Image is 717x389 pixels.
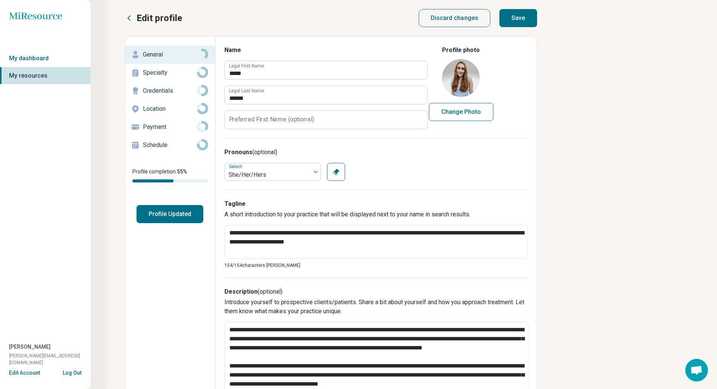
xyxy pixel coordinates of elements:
label: Legal First Name [229,64,264,68]
h3: Name [224,46,427,55]
div: Profile completion [132,179,207,182]
h3: Pronouns [224,148,528,157]
div: Open chat [685,359,708,381]
button: Save [499,9,537,27]
img: avatar image [442,59,480,97]
p: Schedule [143,141,197,150]
div: She/Her/Hers [229,170,307,179]
button: Profile Updated [137,205,203,223]
a: Schedule [125,136,215,154]
a: Credentials [125,82,215,100]
button: Log Out [63,369,81,375]
button: Edit Account [9,369,40,377]
a: Specialty [125,64,215,82]
legend: Profile photo [442,46,480,55]
p: Location [143,104,197,113]
p: Introduce yourself to prospective clients/patients. Share a bit about yourself and how you approa... [224,298,528,316]
label: Select [229,164,244,169]
p: A short introduction to your practice that will be displayed next to your name in search results. [224,210,528,219]
button: Edit profile [124,12,182,24]
h3: Description [224,287,528,296]
p: 154/ 154 characters [PERSON_NAME] [224,262,528,269]
a: Payment [125,118,215,136]
span: (optional) [258,288,283,295]
span: [PERSON_NAME] [9,343,51,351]
p: General [143,50,197,59]
div: Profile completion: [125,163,215,187]
span: 55 % [177,168,187,175]
button: Discard changes [419,9,491,27]
label: Legal Last Name [229,89,264,93]
p: Payment [143,123,197,132]
p: Credentials [143,86,197,95]
button: Change Photo [429,103,493,121]
span: [PERSON_NAME][EMAIL_ADDRESS][DOMAIN_NAME] [9,352,91,366]
span: (optional) [252,149,277,156]
label: Preferred First Name (optional) [229,116,314,123]
a: Location [125,100,215,118]
p: Specialty [143,68,197,77]
p: Edit profile [137,12,182,24]
a: General [125,46,215,64]
h3: Tagline [224,199,528,208]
